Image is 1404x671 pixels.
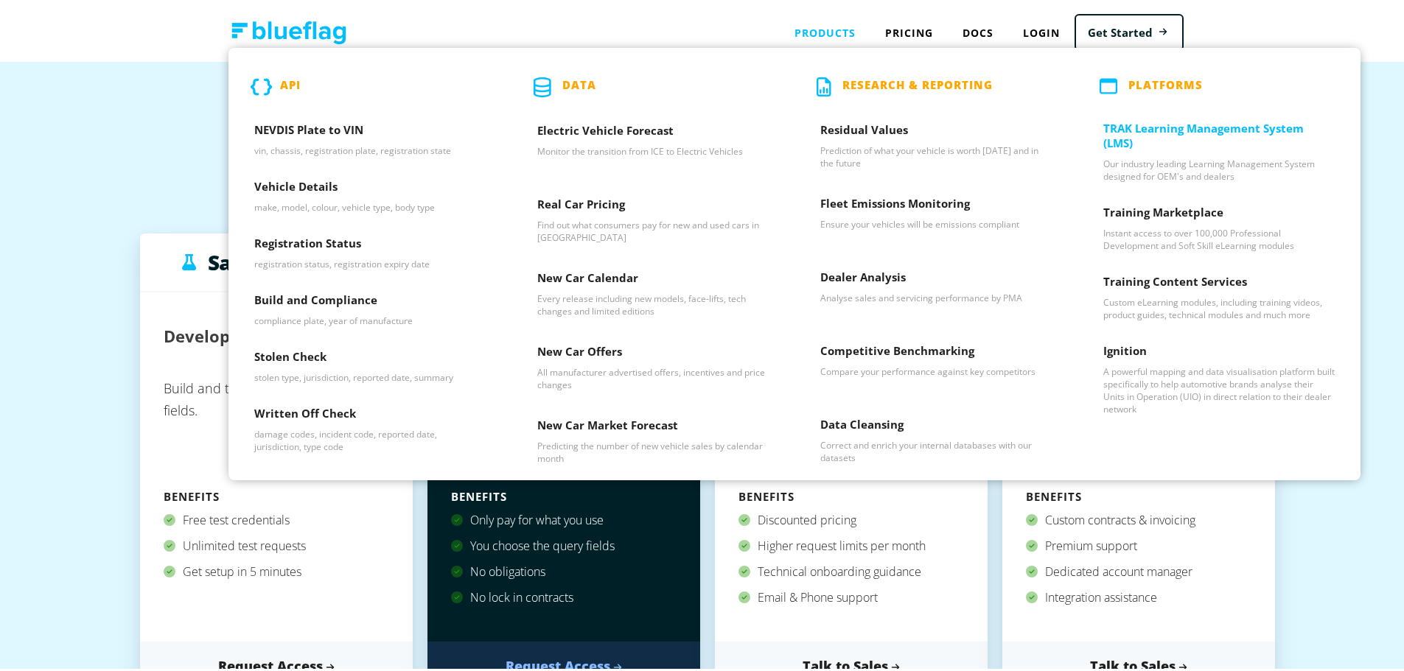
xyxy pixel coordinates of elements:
[537,142,769,155] p: Monitor the transition from ICE to Electric Vehicles
[254,141,486,154] p: vin, chassis, registration plate, registration state
[511,404,794,477] a: New Car Market Forecast - Predicting the number of new vehicle sales by calendar month
[254,176,486,198] h3: Vehicle Details
[820,267,1052,289] h3: Dealer Analysis
[537,363,769,388] p: All manufacturer advertised offers, incentives and price changes
[228,108,511,165] a: NEVDIS Plate to VIN - vin, chassis, registration plate, registration state
[1103,293,1335,318] p: Custom eLearning modules, including training videos, product guides, technical modules and much more
[1078,191,1361,260] a: Training Marketplace - Instant access to over 100,000 Professional Development and Soft Skill eLe...
[780,15,870,45] div: Products
[1128,74,1203,92] p: PLATFORMS
[228,165,511,222] a: Vehicle Details - make, model, colour, vehicle type, body type
[511,183,794,256] a: Real Car Pricing - Find out what consumers pay for new and used cars in Australia
[228,222,511,278] a: Registration Status - registration status, registration expiry date
[254,233,486,255] h3: Registration Status
[820,414,1052,436] h3: Data Cleansing
[228,335,511,392] a: Stolen Check - stolen type, jurisdiction, reported date, summary
[1103,271,1335,293] h3: Training Content Services
[794,329,1078,403] a: Competitive Benchmarking - Compare your performance against key competitors
[1078,329,1361,424] a: Ignition - A powerful mapping and data visualisation platform built specifically to help automoti...
[511,109,794,183] a: Electric Vehicle Forecast - Monitor the transition from ICE to Electric Vehicles
[228,392,511,461] a: Written Off Check - damage codes, incident code, reported date, jurisdiction, type code
[948,15,1008,45] a: Docs
[1103,155,1335,180] p: Our industry leading Learning Management System designed for OEM's and dealers
[254,346,486,368] h3: Stolen Check
[738,556,964,582] div: Technical onboarding guidance
[1103,202,1335,224] h3: Training Marketplace
[254,312,486,324] p: compliance plate, year of manufacture
[1026,505,1251,530] div: Custom contracts & invoicing
[254,425,486,450] p: damage codes, incident code, reported date, jurisdiction, type code
[537,194,769,216] h3: Real Car Pricing
[870,15,948,45] a: Pricing
[451,582,677,608] div: No lock in contracts
[164,505,389,530] div: Free test credentials
[537,216,769,241] p: Find out what consumers pay for new and used cars in [GEOGRAPHIC_DATA]
[537,289,769,315] p: Every release including new models, face-lifts, tech changes and limited editions
[537,267,769,289] h3: New Car Calendar
[794,403,1078,477] a: Data Cleansing - Correct and enrich your internal databases with our datasets
[738,530,964,556] div: Higher request limits per month
[451,530,677,556] div: You choose the query fields
[231,18,346,41] img: Blue Flag logo
[1103,118,1335,155] h3: TRAK Learning Management System (LMS)
[254,255,486,267] p: registration status, registration expiry date
[254,198,486,211] p: make, model, colour, vehicle type, body type
[1078,107,1361,191] a: TRAK Learning Management System (LMS) - Our industry leading Learning Management System designed ...
[794,256,1078,329] a: Dealer Analysis - Analyse sales and servicing performance by PMA
[254,368,486,381] p: stolen type, jurisdiction, reported date, summary
[537,437,769,462] p: Predicting the number of new vehicle sales by calendar month
[208,248,371,270] h3: Sandbox Testing
[511,256,794,330] a: New Car Calendar - Every release including new models, face-lifts, tech changes and limited editions
[254,403,486,425] h3: Written Off Check
[562,74,596,94] p: Data
[164,313,321,354] h2: Developer Sandbox
[228,278,511,335] a: Build and Compliance - compliance plate, year of manufacture
[1103,340,1335,362] h3: Ignition
[280,74,301,94] p: API
[1075,11,1184,49] a: Get Started
[842,74,993,94] p: Research & Reporting
[820,289,1052,301] p: Analyse sales and servicing performance by PMA
[738,505,964,530] div: Discounted pricing
[254,289,486,312] h3: Build and Compliance
[537,341,769,363] h3: New Car Offers
[164,368,389,482] p: Build and test using any of our data fields.
[1026,582,1251,608] div: Integration assistance
[511,330,794,404] a: New Car Offers - All manufacturer advertised offers, incentives and price changes
[794,108,1078,182] a: Residual Values - Prediction of what your vehicle is worth today and in the future
[738,582,964,608] div: Email & Phone support
[1008,15,1075,45] a: Login to Blue Flag application
[1078,260,1361,329] a: Training Content Services - Custom eLearning modules, including training videos, product guides, ...
[1026,556,1251,582] div: Dedicated account manager
[164,530,389,556] div: Unlimited test requests
[820,141,1052,166] p: Prediction of what your vehicle is worth [DATE] and in the future
[537,120,769,142] h3: Electric Vehicle Forecast
[451,505,677,530] div: Only pay for what you use
[820,362,1052,375] p: Compare your performance against key competitors
[1103,224,1335,249] p: Instant access to over 100,000 Professional Development and Soft Skill eLearning modules
[820,436,1052,461] p: Correct and enrich your internal databases with our datasets
[451,556,677,582] div: No obligations
[794,182,1078,256] a: Fleet Emissions Monitoring - Ensure your vehicles will be emissions compliant
[164,556,389,582] div: Get setup in 5 minutes
[820,193,1052,215] h3: Fleet Emissions Monitoring
[537,415,769,437] h3: New Car Market Forecast
[820,215,1052,228] p: Ensure your vehicles will be emissions compliant
[1103,362,1335,412] p: A powerful mapping and data visualisation platform built specifically to help automotive brands a...
[820,119,1052,141] h3: Residual Values
[254,119,486,141] h3: NEVDIS Plate to VIN
[1026,530,1251,556] div: Premium support
[820,340,1052,362] h3: Competitive Benchmarking
[15,106,1400,165] h1: Choose a plan that works for you.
